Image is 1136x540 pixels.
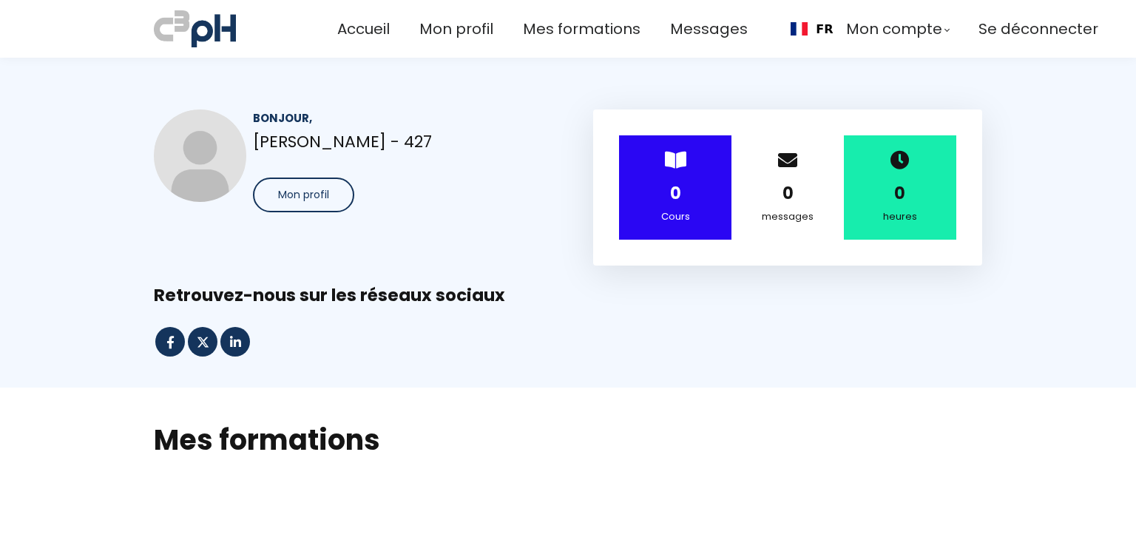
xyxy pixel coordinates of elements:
[419,17,493,41] a: Mon profil
[523,17,640,41] a: Mes formations
[253,178,354,212] button: Mon profil
[750,209,825,225] div: messages
[862,209,938,225] div: heures
[782,182,794,205] strong: 0
[777,12,845,46] div: Language selected: Français
[791,22,808,36] img: Français flag
[154,284,982,307] div: Retrouvez-nous sur les réseaux sociaux
[619,135,731,240] div: >
[791,22,834,36] a: FR
[154,109,246,202] img: 687e7a01507dd7515a00ef3b.jpg
[670,17,748,41] a: Messages
[846,17,942,41] span: Mon compte
[154,421,982,459] h2: Mes formations
[278,187,329,203] span: Mon profil
[638,209,713,225] div: Cours
[337,17,390,41] a: Accueil
[253,129,543,155] p: [PERSON_NAME] - 427
[978,17,1098,41] a: Se déconnecter
[670,182,681,205] strong: 0
[777,12,845,46] div: Language Switcher
[154,7,236,50] img: a70bc7685e0efc0bd0b04b3506828469.jpeg
[253,109,543,126] div: Bonjour,
[894,182,905,205] strong: 0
